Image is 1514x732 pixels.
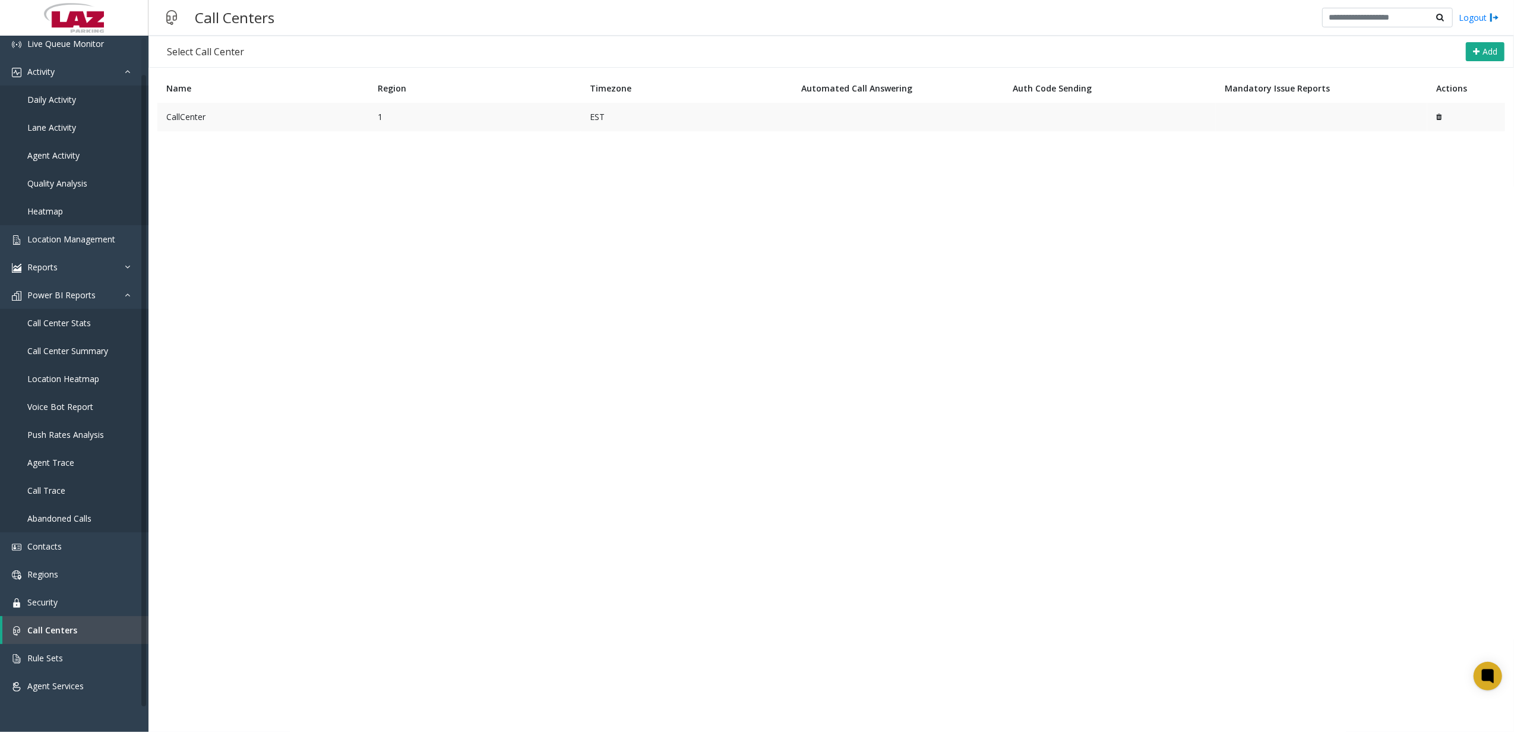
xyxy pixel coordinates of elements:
img: 'icon' [12,626,21,636]
td: CallCenter [157,103,369,131]
span: Live Queue Monitor [27,38,104,49]
span: Activity [27,66,55,77]
span: Contacts [27,541,62,552]
th: Region [369,74,580,103]
span: Location Heatmap [27,373,99,384]
a: Call Centers [2,616,148,644]
span: Heatmap [27,206,63,217]
th: Name [157,74,369,103]
span: Call Center Stats [27,317,91,329]
img: 'icon' [12,40,21,49]
button: Add [1466,42,1504,61]
img: 'icon' [12,682,21,692]
img: 'icon' [12,654,21,664]
span: Abandoned Calls [27,513,91,524]
img: 'icon' [12,291,21,301]
th: Mandatory Issue Reports [1216,74,1427,103]
td: 1 [369,103,580,131]
th: Automated Call Answering [792,74,1004,103]
img: pageIcon [160,3,183,32]
span: Rule Sets [27,652,63,664]
span: Call Trace [27,485,65,496]
span: Agent Activity [27,150,80,161]
span: Call Center Summary [27,345,108,356]
span: Agent Trace [27,457,74,468]
a: Logout [1459,11,1499,24]
span: Voice Bot Report [27,401,93,412]
span: Call Centers [27,624,77,636]
img: logout [1490,11,1499,24]
img: 'icon' [12,598,21,608]
span: Agent Services [27,680,84,692]
img: 'icon' [12,263,21,273]
span: Quality Analysis [27,178,87,189]
span: Reports [27,261,58,273]
img: 'icon' [12,235,21,245]
h3: Call Centers [189,3,280,32]
span: Location Management [27,234,115,245]
img: 'icon' [12,542,21,552]
img: 'icon' [12,68,21,77]
span: Regions [27,569,58,580]
span: Power BI Reports [27,289,96,301]
th: Timezone [581,74,792,103]
span: Daily Activity [27,94,76,105]
div: Select Call Center [149,38,262,65]
td: EST [581,103,792,131]
span: Security [27,597,58,608]
img: 'icon' [12,570,21,580]
th: Auth Code Sending [1004,74,1216,103]
span: Push Rates Analysis [27,429,104,440]
span: Add [1483,46,1497,57]
span: Lane Activity [27,122,76,133]
th: Actions [1427,74,1505,103]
